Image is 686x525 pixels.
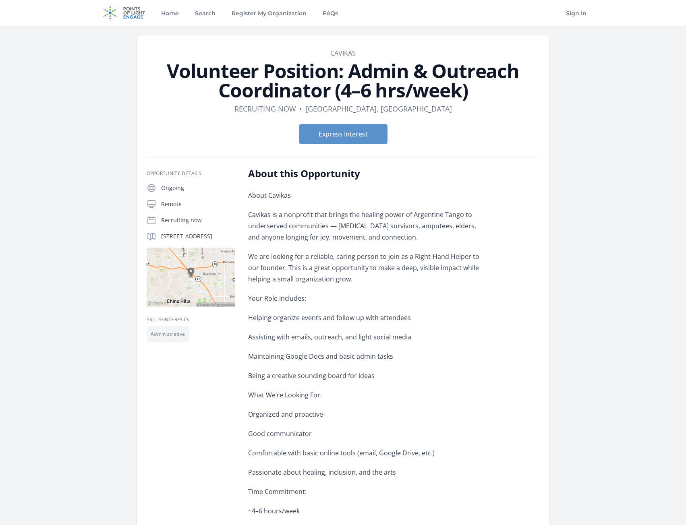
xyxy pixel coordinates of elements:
[248,293,484,304] p: Your Role Includes:
[248,428,484,439] p: Good communicator
[248,505,484,517] p: ~4–6 hours/week
[234,103,296,114] dd: Recruiting now
[147,170,235,177] h3: Opportunity Details
[248,331,484,343] p: Assisting with emails, outreach, and light social media
[161,232,235,240] p: [STREET_ADDRESS]
[147,61,540,100] h1: Volunteer Position: Admin & Outreach Coordinator (4–6 hrs/week)
[147,248,235,307] img: Map
[248,190,484,201] p: About Cavikas
[248,251,484,285] p: We are looking for a reliable, caring person to join as a Right-Hand Helper to our founder. This ...
[248,351,484,362] p: Maintaining Google Docs and basic admin tasks
[147,316,235,323] h3: Skills/Interests
[248,389,484,401] p: What We’re Looking For:
[161,184,235,192] p: Ongoing
[248,486,484,497] p: Time Commitment:
[248,209,484,243] p: Cavikas is a nonprofit that brings the healing power of Argentine Tango to underserved communitie...
[248,167,484,180] h2: About this Opportunity
[248,312,484,323] p: Helping organize events and follow up with attendees
[161,200,235,208] p: Remote
[299,124,388,144] button: Express Interest
[330,49,356,58] a: Cavikas
[248,409,484,420] p: Organized and proactive
[248,447,484,459] p: Comfortable with basic online tools (email, Google Drive, etc.)
[248,467,484,478] p: Passionate about healing, inclusion, and the arts
[305,103,452,114] dd: [GEOGRAPHIC_DATA], [GEOGRAPHIC_DATA]
[248,370,484,381] p: Being a creative sounding board for ideas
[161,216,235,224] p: Recruiting now
[299,103,302,114] div: •
[147,326,189,342] li: Administrative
